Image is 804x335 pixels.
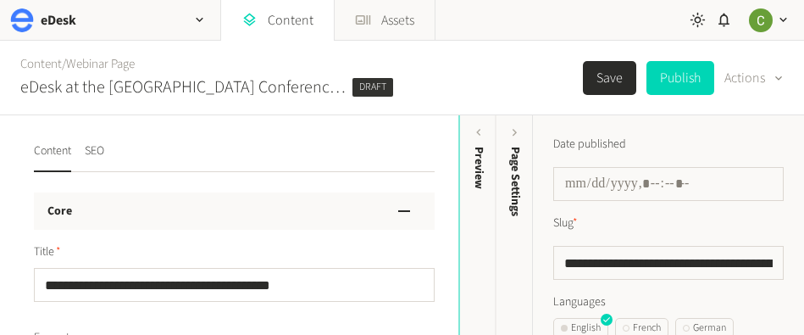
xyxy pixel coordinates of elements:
[553,215,578,232] label: Slug
[66,55,135,73] a: Webinar Page
[10,8,34,32] img: eDesk
[47,203,72,221] h3: Core
[646,61,714,95] button: Publish
[553,136,626,154] label: Date published
[583,61,636,95] button: Save
[507,147,524,216] span: Page Settings
[62,55,66,73] span: /
[85,142,104,172] button: SEO
[749,8,773,32] img: Chloe Ryan
[724,61,784,95] button: Actions
[352,78,393,97] span: Draft
[20,55,62,73] a: Content
[553,293,784,311] label: Languages
[469,147,487,189] div: Preview
[20,75,346,100] h2: eDesk at the [GEOGRAPHIC_DATA] Conference 2025
[34,243,61,261] span: Title
[41,10,76,31] h2: eDesk
[34,142,71,172] button: Content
